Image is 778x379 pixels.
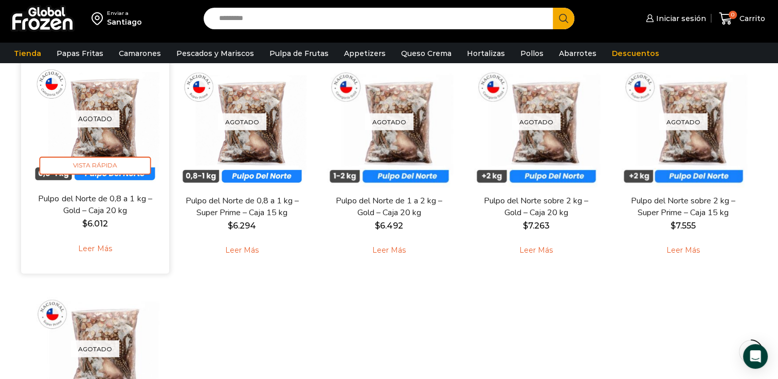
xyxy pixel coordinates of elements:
[477,195,595,219] a: Pulpo del Norte sobre 2 kg – Gold – Caja 20 kg
[330,195,448,219] a: Pulpo del Norte de 1 a 2 kg – Gold – Caja 20 kg
[365,113,413,130] p: Agotado
[654,13,706,24] span: Iniciar sesión
[743,344,768,369] div: Open Intercom Messenger
[503,240,569,261] a: Leé más sobre “Pulpo del Norte sobre 2 kg - Gold - Caja 20 kg”
[523,221,550,231] bdi: 7.263
[671,221,676,231] span: $
[183,195,301,219] a: Pulpo del Norte de 0,8 a 1 kg – Super Prime – Caja 15 kg
[339,44,391,63] a: Appetizers
[643,8,706,29] a: Iniciar sesión
[228,221,256,231] bdi: 6.294
[554,44,602,63] a: Abarrotes
[264,44,334,63] a: Pulpa de Frutas
[375,221,403,231] bdi: 6.492
[218,113,266,130] p: Agotado
[171,44,259,63] a: Pescados y Mariscos
[462,44,510,63] a: Hortalizas
[82,218,87,228] span: $
[650,240,716,261] a: Leé más sobre “Pulpo del Norte sobre 2 kg - Super Prime - Caja 15 kg”
[737,13,765,24] span: Carrito
[209,240,275,261] a: Leé más sobre “Pulpo del Norte de 0,8 a 1 kg - Super Prime - Caja 15 kg”
[107,17,142,27] div: Santiago
[92,10,107,27] img: address-field-icon.svg
[39,157,151,175] span: Vista Rápida
[114,44,166,63] a: Camarones
[51,44,108,63] a: Papas Fritas
[512,113,560,130] p: Agotado
[553,8,574,29] button: Search button
[729,11,737,19] span: 0
[35,193,154,217] a: Pulpo del Norte de 0,8 a 1 kg – Gold – Caja 20 kg
[396,44,457,63] a: Queso Crema
[607,44,664,63] a: Descuentos
[228,221,233,231] span: $
[624,195,742,219] a: Pulpo del Norte sobre 2 kg – Super Prime – Caja 15 kg
[71,340,119,357] p: Agotado
[62,238,128,260] a: Leé más sobre “Pulpo del Norte de 0,8 a 1 kg - Gold - Caja 20 kg”
[375,221,380,231] span: $
[716,7,768,31] a: 0 Carrito
[515,44,549,63] a: Pollos
[659,113,708,130] p: Agotado
[107,10,142,17] div: Enviar a
[82,218,107,228] bdi: 6.012
[70,110,119,127] p: Agotado
[671,221,696,231] bdi: 7.555
[9,44,46,63] a: Tienda
[523,221,528,231] span: $
[356,240,422,261] a: Leé más sobre “Pulpo del Norte de 1 a 2 kg - Gold - Caja 20 kg”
